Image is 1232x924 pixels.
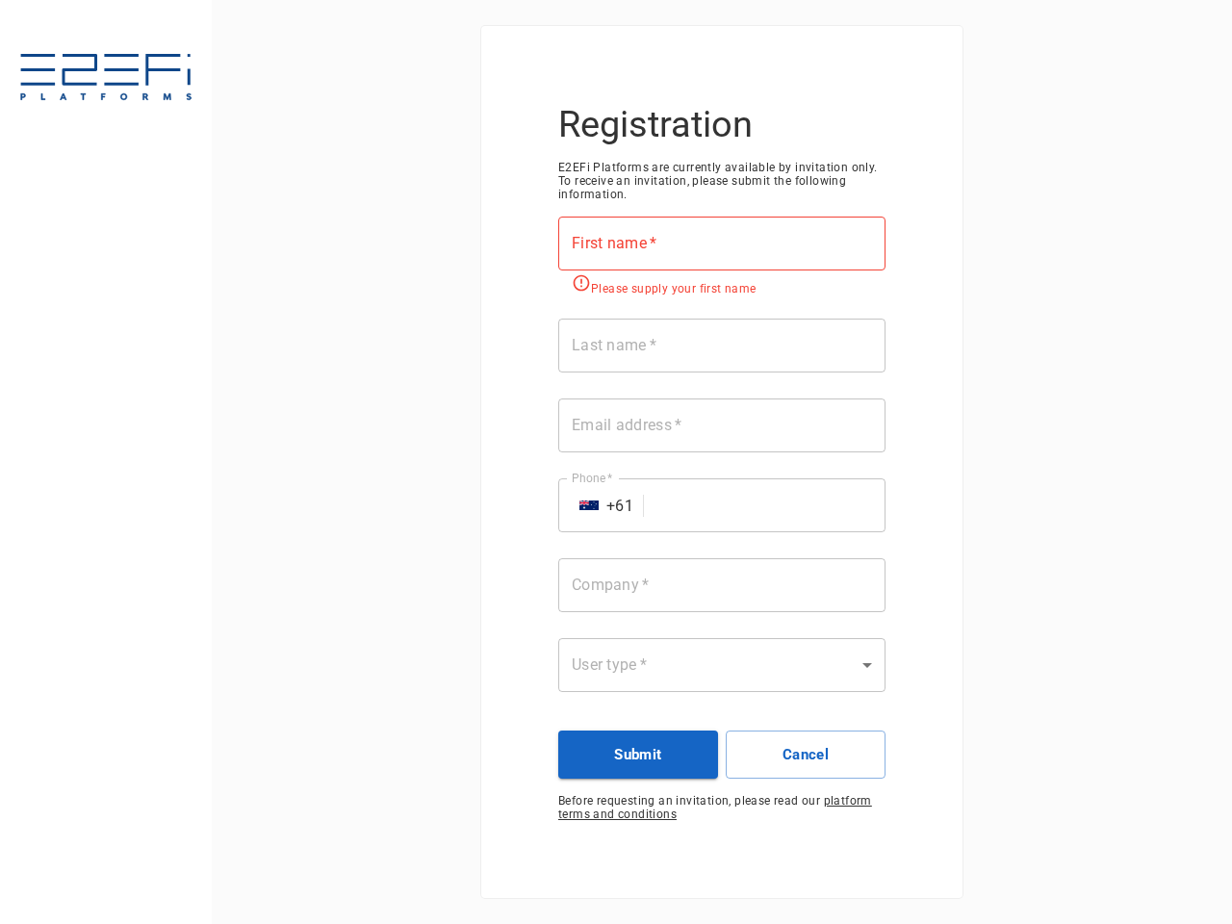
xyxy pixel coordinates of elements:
[572,282,757,295] span: Please supply your first name
[19,54,192,104] img: E2EFiPLATFORMS-7f06cbf9.svg
[726,731,885,779] button: Cancel
[558,794,885,821] span: Before requesting an invitation, please read our
[572,488,606,523] button: Select country
[558,161,885,201] span: E2EFi Platforms are currently available by invitation only. To receive an invitation, please subm...
[579,500,599,510] img: unknown
[572,470,613,486] label: Phone
[558,794,872,821] span: platform terms and conditions
[558,103,885,145] h3: Registration
[558,731,718,779] button: Submit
